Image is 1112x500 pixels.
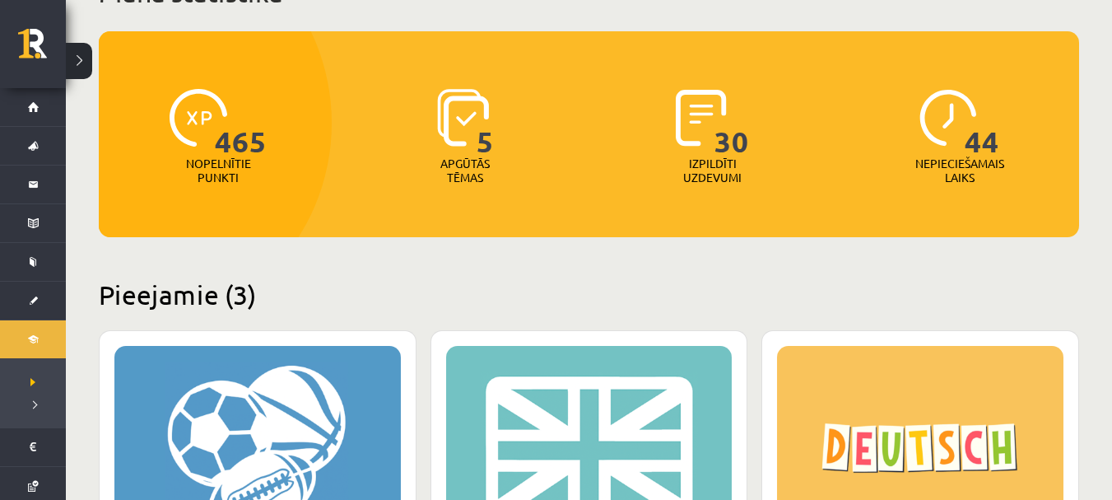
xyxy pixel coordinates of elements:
span: 44 [965,89,999,157]
p: Apgūtās tēmas [433,157,497,185]
p: Nepieciešamais laiks [915,157,1004,185]
span: 5 [477,89,494,157]
img: icon-clock-7be60019b62300814b6bd22b8e044499b485619524d84068768e800edab66f18.svg [919,89,977,147]
img: icon-xp-0682a9bc20223a9ccc6f5883a126b849a74cddfe5390d2b41b4391c66f2066e7.svg [170,89,227,147]
img: icon-completed-tasks-ad58ae20a441b2904462921112bc710f1caf180af7a3daa7317a5a94f2d26646.svg [676,89,727,147]
h2: Pieejamie (3) [99,278,1079,311]
p: Nopelnītie punkti [186,157,251,185]
span: 30 [714,89,749,157]
span: 465 [215,89,267,157]
p: Izpildīti uzdevumi [681,157,745,185]
img: icon-learned-topics-4a711ccc23c960034f471b6e78daf4a3bad4a20eaf4de84257b87e66633f6470.svg [437,89,489,147]
a: Rīgas 1. Tālmācības vidusskola [18,29,66,70]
